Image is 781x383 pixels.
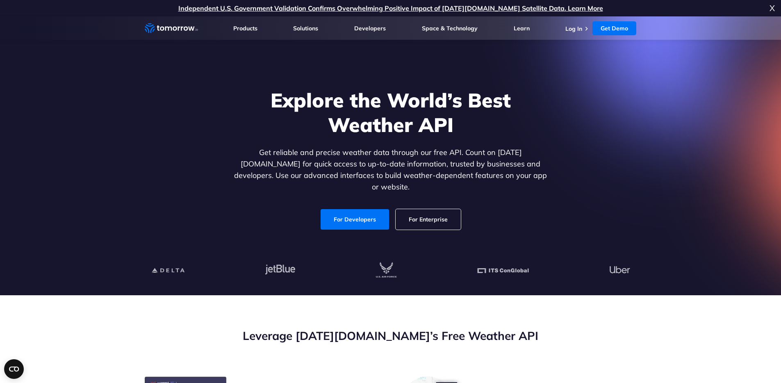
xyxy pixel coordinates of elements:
[4,359,24,379] button: Open CMP widget
[145,22,198,34] a: Home link
[232,147,549,193] p: Get reliable and precise weather data through our free API. Count on [DATE][DOMAIN_NAME] for quic...
[232,88,549,137] h1: Explore the World’s Best Weather API
[565,25,582,32] a: Log In
[321,209,389,230] a: For Developers
[354,25,386,32] a: Developers
[514,25,530,32] a: Learn
[422,25,478,32] a: Space & Technology
[145,328,637,344] h2: Leverage [DATE][DOMAIN_NAME]’s Free Weather API
[592,21,636,35] a: Get Demo
[396,209,461,230] a: For Enterprise
[178,4,603,12] a: Independent U.S. Government Validation Confirms Overwhelming Positive Impact of [DATE][DOMAIN_NAM...
[293,25,318,32] a: Solutions
[233,25,257,32] a: Products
